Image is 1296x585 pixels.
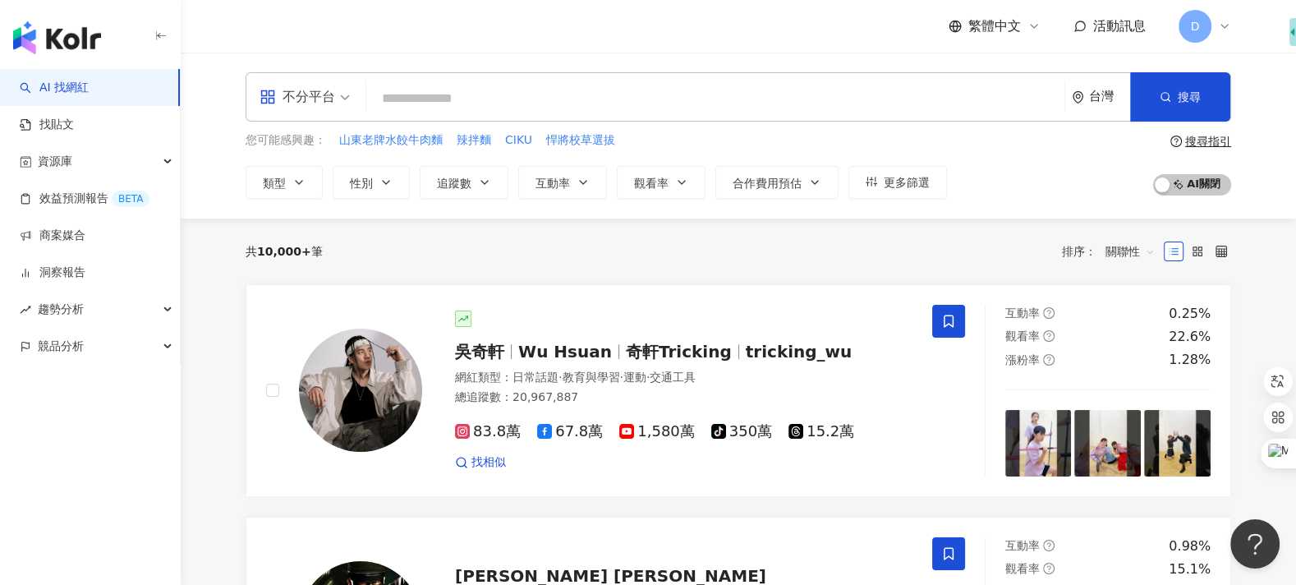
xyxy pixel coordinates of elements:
span: 辣拌麵 [457,132,491,149]
span: · [558,371,562,384]
span: question-circle [1043,563,1055,574]
span: 繁體中文 [968,17,1021,35]
button: 性別 [333,166,410,199]
span: 互動率 [1005,306,1040,320]
span: 搜尋 [1178,90,1201,104]
div: 排序： [1062,238,1164,265]
a: searchAI 找網紅 [20,80,89,96]
button: 觀看率 [617,166,705,199]
span: 10,000+ [257,245,311,258]
span: rise [20,304,31,316]
img: post-image [1144,410,1211,477]
img: KOL Avatar [299,329,422,452]
a: 找相似 [455,454,506,471]
span: question-circle [1043,307,1055,319]
span: 漲粉率 [1005,353,1040,366]
img: logo [13,21,101,54]
span: 互動率 [1005,539,1040,552]
div: 總追蹤數 ： 20,967,887 [455,389,912,406]
span: Wu Hsuan [518,342,612,362]
span: 吳奇軒 [455,342,504,362]
a: 找貼文 [20,117,74,133]
span: 觀看率 [634,177,669,190]
span: 趨勢分析 [38,291,84,328]
span: question-circle [1043,330,1055,342]
a: 商案媒合 [20,228,85,244]
span: 觀看率 [1005,329,1040,343]
span: 教育與學習 [562,371,619,384]
a: KOL Avatar吳奇軒Wu Hsuan奇軒Trickingtricking_wu網紅類型：日常話題·教育與學習·運動·交通工具總追蹤數：20,967,88783.8萬67.8萬1,580萬3... [246,284,1231,497]
span: question-circle [1043,354,1055,366]
span: 合作費用預估 [733,177,802,190]
button: 辣拌麵 [456,131,492,150]
span: 運動 [623,371,646,384]
span: D [1191,17,1200,35]
span: question-circle [1043,540,1055,551]
div: 搜尋指引 [1185,135,1231,148]
span: 追蹤數 [437,177,471,190]
div: 15.1% [1169,560,1211,578]
span: CIKU [505,132,532,149]
span: 互動率 [535,177,570,190]
span: 類型 [263,177,286,190]
span: 資源庫 [38,143,72,180]
button: 合作費用預估 [715,166,839,199]
button: 悍將校草選拔 [545,131,616,150]
span: 競品分析 [38,328,84,365]
div: 22.6% [1169,328,1211,346]
button: 類型 [246,166,323,199]
div: 網紅類型 ： [455,370,912,386]
span: environment [1072,91,1084,104]
span: · [646,371,650,384]
div: 不分平台 [260,84,335,110]
span: 山東老牌水餃牛肉麵 [339,132,443,149]
span: 關聯性 [1105,238,1155,265]
span: 1,580萬 [619,423,695,440]
span: appstore [260,89,276,105]
div: 共 筆 [246,245,323,258]
button: 追蹤數 [420,166,508,199]
img: post-image [1074,410,1141,477]
span: 您可能感興趣： [246,132,326,149]
div: 0.98% [1169,537,1211,555]
button: 山東老牌水餃牛肉麵 [338,131,443,150]
button: 更多篩選 [848,166,947,199]
span: question-circle [1170,136,1182,147]
div: 0.25% [1169,305,1211,323]
span: 83.8萬 [455,423,521,440]
a: 洞察報告 [20,265,85,281]
div: 台灣 [1089,90,1130,104]
button: 搜尋 [1130,72,1230,122]
span: tricking_wu [746,342,853,362]
iframe: Help Scout Beacon - Open [1230,519,1280,569]
span: 活動訊息 [1093,18,1146,34]
span: 350萬 [711,423,772,440]
img: post-image [1005,410,1072,477]
span: 找相似 [471,454,506,471]
span: 日常話題 [512,371,558,384]
span: 交通工具 [650,371,696,384]
span: 觀看率 [1005,562,1040,575]
button: 互動率 [518,166,607,199]
button: CIKU [504,131,533,150]
span: 性別 [350,177,373,190]
span: 悍將校草選拔 [546,132,615,149]
span: 奇軒Tricking [626,342,732,362]
a: 效益預測報告BETA [20,191,149,207]
span: 15.2萬 [788,423,854,440]
span: · [619,371,623,384]
span: 67.8萬 [537,423,603,440]
div: 1.28% [1169,351,1211,369]
span: 更多篩選 [884,176,930,189]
